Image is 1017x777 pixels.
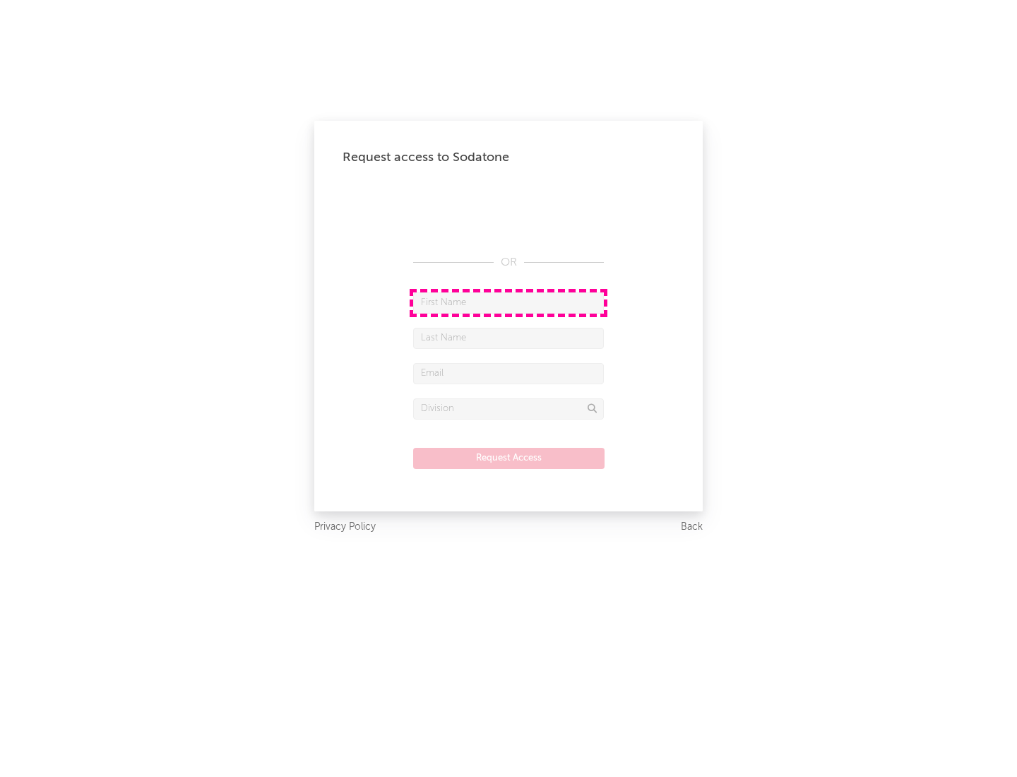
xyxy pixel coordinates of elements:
[681,518,703,536] a: Back
[413,254,604,271] div: OR
[413,328,604,349] input: Last Name
[413,398,604,420] input: Division
[413,448,605,469] button: Request Access
[314,518,376,536] a: Privacy Policy
[413,363,604,384] input: Email
[413,292,604,314] input: First Name
[343,149,674,166] div: Request access to Sodatone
